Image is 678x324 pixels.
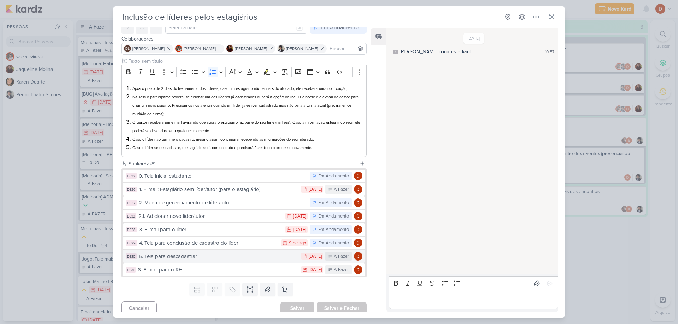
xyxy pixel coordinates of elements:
[132,86,347,91] span: Após o prazo de 2 dias do treinamento dos líderes, caso um estagiário não tenha sido alocado, ele...
[123,183,365,196] button: DE26 1. E-mail: Estagiário sem líder/tutor (para o estagiário) [DATE] A Fazer
[309,187,322,192] div: [DATE]
[123,250,365,263] button: DE30 5. Tela para descadastrar [DATE] A Fazer
[184,45,216,52] span: [PERSON_NAME]
[124,45,131,52] div: Danilo Leite
[123,210,365,222] button: DE33 2.1. Adicionar novo líder/tutor [DATE] Em Andamento
[354,225,362,234] img: Davi Elias Teixeira
[126,227,137,232] div: DE28
[126,240,137,246] div: DE29
[354,252,362,261] img: Davi Elias Teixeira
[126,173,137,179] div: DE32
[139,185,297,194] div: 1. E-mail: Estagiário sem líder/tutor (para o estagiário)
[328,44,365,53] input: Buscar
[286,45,318,52] span: [PERSON_NAME]
[389,276,558,290] div: Editor toolbar
[545,49,554,55] div: 10:57
[354,172,362,180] img: Davi Elias Teixeira
[125,47,130,51] p: DL
[123,170,365,182] button: DE32 0. Tela inicial estudante Em Andamento
[120,11,500,23] input: Kard Sem Título
[321,23,359,32] div: Em Andamento
[123,196,365,209] button: DE27 2. Menu de gerenciamento de líder/tutor Em Andamento
[139,172,306,180] div: 0. Tela inicial estudante
[389,290,558,309] div: Editor editing area: main
[139,239,278,247] div: 4. Tela para conclusão de cadastro do líder
[318,213,349,220] div: Em Andamento
[334,253,349,260] div: A Fazer
[354,212,362,220] img: Davi Elias Teixeira
[318,200,349,207] div: Em Andamento
[126,200,137,206] div: DE27
[132,137,314,142] span: Caso o líder nao termine o cadastro, mesmo assim continuará recebendo as informações do seu lider...
[123,223,365,236] button: DE28 3. E-mail para o líder [DATE] Em Andamento
[123,263,365,276] button: DE31 6. E-mail para o RH [DATE] A Fazer
[318,173,349,180] div: Em Andamento
[293,227,306,232] div: [DATE]
[139,199,306,207] div: 2. Menu de gerenciamento de líder/tutor
[310,21,367,34] button: Em Andamento
[127,57,367,65] input: Texto sem título
[121,79,367,157] div: Editor editing area: main
[121,35,367,43] div: Colaboradores
[354,239,362,247] img: Davi Elias Teixeira
[139,252,297,261] div: 5. Tela para descadastrar
[318,240,349,247] div: Em Andamento
[175,45,182,52] img: Cezar Giusti
[132,95,359,116] span: Na Tess o participante poderá: selecionar um dos líderes já cadastrados ou terá a opção de inclui...
[309,268,322,272] div: [DATE]
[278,45,285,52] img: Pedro Luahn Simões
[309,254,322,259] div: [DATE]
[334,186,349,193] div: A Fazer
[121,301,157,315] button: Cancelar
[126,253,137,259] div: DE30
[138,266,297,274] div: 6. E-mail para o RH
[400,48,471,55] div: [PERSON_NAME] criou este kard
[126,267,136,273] div: DE31
[165,21,307,34] input: Select a date
[139,226,282,234] div: 3. E-mail para o líder
[123,237,365,249] button: DE29 4. Tela para conclusão de cadastro do líder 9 de ago Em Andamento
[289,241,306,245] div: 9 de ago
[129,160,357,167] div: Subkardz (8)
[235,45,267,52] span: [PERSON_NAME]
[126,187,137,192] div: DE26
[121,65,367,79] div: Editor toolbar
[138,212,282,220] div: 2.1. Adicionar novo líder/tutor
[226,45,233,52] img: Jaqueline Molina
[132,45,165,52] span: [PERSON_NAME]
[126,213,136,219] div: DE33
[132,146,312,150] span: Caso o líder se descadastre, o estagiário será comunicado e precisará fazer todo o processo novam...
[354,265,362,274] img: Davi Elias Teixeira
[334,267,349,274] div: A Fazer
[318,226,349,233] div: Em Andamento
[132,120,360,133] span: O gestor receberá um e-mail avisando que agora o estagiário faz parte do seu time (na Tess). Caso...
[354,198,362,207] img: Davi Elias Teixeira
[293,214,306,219] div: [DATE]
[354,185,362,194] img: Davi Elias Teixeira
